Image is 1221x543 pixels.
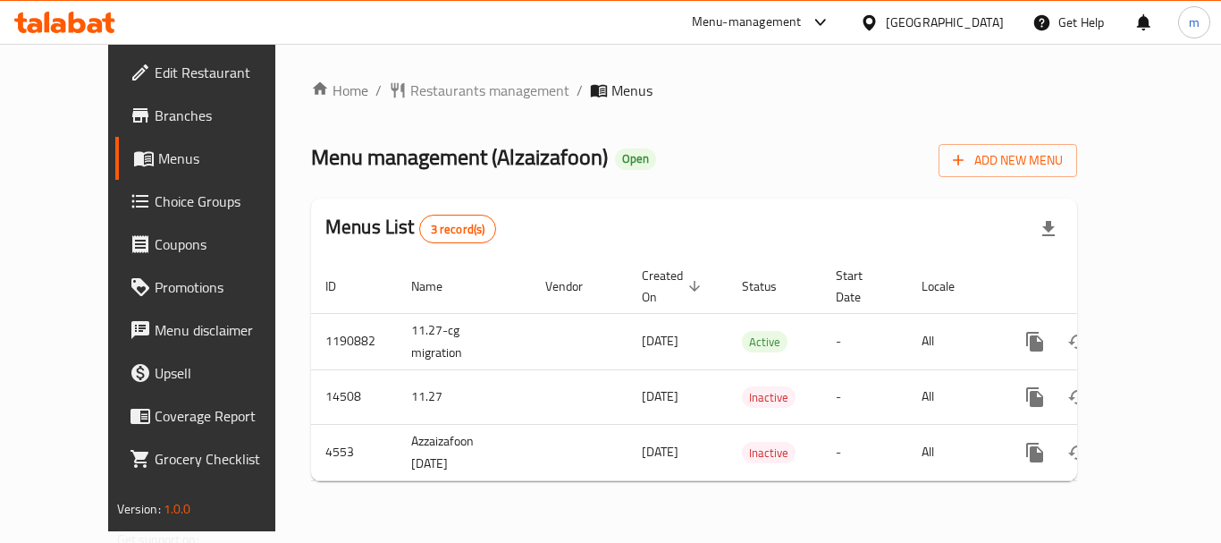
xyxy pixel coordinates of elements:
[692,12,802,33] div: Menu-management
[115,223,312,266] a: Coupons
[419,215,497,243] div: Total records count
[311,137,608,177] span: Menu management ( Alzaizafoon )
[311,80,368,101] a: Home
[821,369,907,424] td: -
[375,80,382,101] li: /
[411,276,466,297] span: Name
[115,51,312,94] a: Edit Restaurant
[615,151,656,166] span: Open
[155,276,298,298] span: Promotions
[164,497,191,521] span: 1.0.0
[907,369,999,424] td: All
[311,259,1200,481] table: enhanced table
[1057,431,1099,474] button: Change Status
[642,329,678,352] span: [DATE]
[953,149,1063,172] span: Add New Menu
[615,148,656,170] div: Open
[115,437,312,480] a: Grocery Checklist
[742,443,796,463] span: Inactive
[1014,376,1057,419] button: more
[325,276,359,297] span: ID
[410,80,569,101] span: Restaurants management
[1014,320,1057,363] button: more
[1027,208,1070,250] div: Export file
[155,405,298,427] span: Coverage Report
[642,440,678,463] span: [DATE]
[939,144,1077,177] button: Add New Menu
[397,313,531,369] td: 11.27-cg migration
[907,424,999,480] td: All
[397,369,531,424] td: 11.27
[420,221,496,238] span: 3 record(s)
[642,265,706,308] span: Created On
[155,362,298,384] span: Upsell
[742,442,796,463] div: Inactive
[611,80,653,101] span: Menus
[115,266,312,309] a: Promotions
[311,313,397,369] td: 1190882
[742,387,796,408] span: Inactive
[886,13,1004,32] div: [GEOGRAPHIC_DATA]
[742,331,787,352] div: Active
[922,276,978,297] span: Locale
[1189,13,1200,32] span: m
[155,233,298,255] span: Coupons
[115,309,312,352] a: Menu disclaimer
[115,137,312,180] a: Menus
[577,80,583,101] li: /
[821,424,907,480] td: -
[155,448,298,470] span: Grocery Checklist
[155,62,298,83] span: Edit Restaurant
[742,276,800,297] span: Status
[836,265,886,308] span: Start Date
[999,259,1200,314] th: Actions
[1057,320,1099,363] button: Change Status
[311,80,1077,101] nav: breadcrumb
[158,148,298,169] span: Menus
[155,191,298,212] span: Choice Groups
[642,385,678,408] span: [DATE]
[325,214,496,243] h2: Menus List
[907,313,999,369] td: All
[115,180,312,223] a: Choice Groups
[155,105,298,126] span: Branches
[545,276,606,297] span: Vendor
[117,497,161,521] span: Version:
[821,313,907,369] td: -
[311,424,397,480] td: 4553
[389,80,569,101] a: Restaurants management
[115,94,312,137] a: Branches
[742,332,787,352] span: Active
[311,369,397,424] td: 14508
[1014,431,1057,474] button: more
[115,352,312,395] a: Upsell
[397,424,531,480] td: Azzaizafoon [DATE]
[155,319,298,341] span: Menu disclaimer
[1057,376,1099,419] button: Change Status
[115,395,312,437] a: Coverage Report
[742,386,796,408] div: Inactive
